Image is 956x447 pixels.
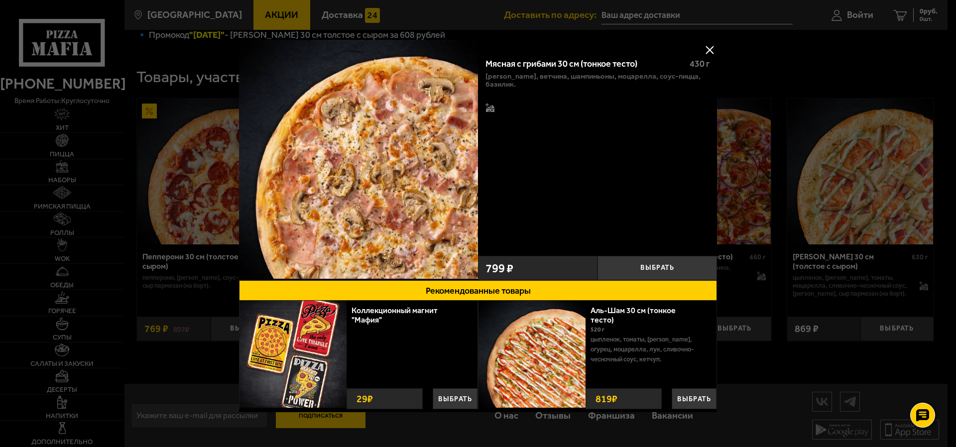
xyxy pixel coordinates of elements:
div: Мясная с грибами 30 см (тонкое тесто) [485,59,681,70]
strong: 819 ₽ [593,389,620,409]
img: Мясная с грибами 30 см (тонкое тесто) [239,40,478,279]
p: [PERSON_NAME], ветчина, шампиньоны, моцарелла, соус-пицца, базилик. [485,72,710,88]
button: Выбрать [433,388,478,409]
a: Аль-Шам 30 см (тонкое тесто) [591,306,676,325]
button: Выбрать [672,388,717,409]
span: 430 г [690,58,710,69]
strong: 29 ₽ [354,389,375,409]
span: 799 ₽ [485,262,513,274]
button: Выбрать [597,256,717,280]
button: Рекомендованные товары [239,280,717,301]
p: цыпленок, томаты, [PERSON_NAME], огурец, моцарелла, лук, сливочно-чесночный соус, кетчуп. [591,335,709,364]
a: Мясная с грибами 30 см (тонкое тесто) [239,40,478,280]
a: Коллекционный магнит "Мафия" [352,306,438,325]
span: 520 г [591,326,604,333]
